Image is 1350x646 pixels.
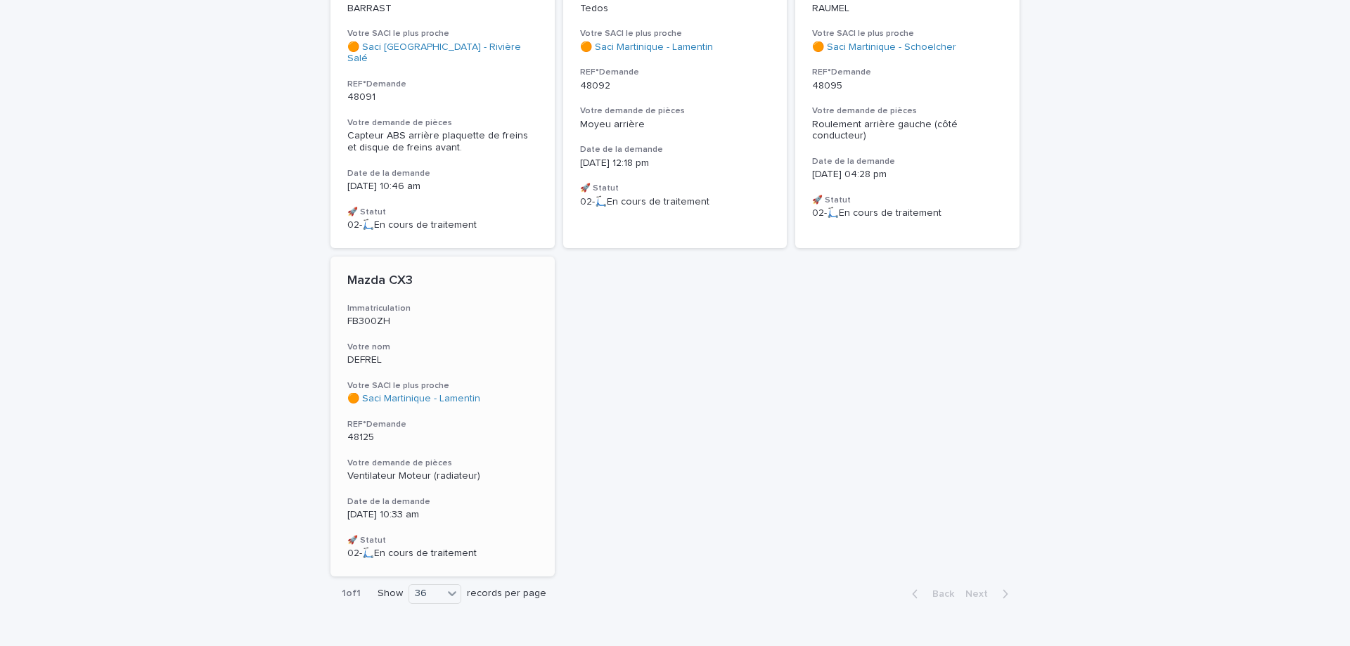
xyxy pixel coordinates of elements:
[580,144,771,155] h3: Date de la demande
[580,105,771,117] h3: Votre demande de pièces
[347,273,538,289] p: Mazda CX3
[347,117,538,129] h3: Votre demande de pièces
[347,393,480,405] a: 🟠 Saci Martinique - Lamentin
[347,28,538,39] h3: Votre SACI le plus proche
[812,119,960,141] span: Roulement arrière gauche (côté conducteur)
[347,419,538,430] h3: REF°Demande
[580,28,771,39] h3: Votre SACI le plus proche
[347,303,538,314] h3: Immatriculation
[347,316,538,328] p: FB300ZH
[347,342,538,353] h3: Votre nom
[347,380,538,392] h3: Votre SACI le plus proche
[347,471,480,481] span: Ventilateur Moteur (radiateur)
[378,588,403,600] p: Show
[467,588,546,600] p: records per page
[347,131,531,153] span: Capteur ABS arrière plaquette de freins et disque de freins avant.
[965,589,996,599] span: Next
[347,41,538,65] a: 🟠 Saci [GEOGRAPHIC_DATA] - Rivière Salé
[812,41,956,53] a: 🟠 Saci Martinique - Schoelcher
[580,41,713,53] a: 🟠 Saci Martinique - Lamentin
[347,79,538,90] h3: REF°Demande
[347,432,538,444] p: 48125
[580,196,771,208] p: 02-🛴En cours de traitement
[347,496,538,508] h3: Date de la demande
[347,91,538,103] p: 48091
[347,181,538,193] p: [DATE] 10:46 am
[347,354,538,366] p: DEFREL
[347,219,538,231] p: 02-🛴En cours de traitement
[580,119,645,129] span: Moyeu arrière
[812,195,1003,206] h3: 🚀 Statut
[812,156,1003,167] h3: Date de la demande
[812,207,1003,219] p: 02-🛴En cours de traitement
[347,535,538,546] h3: 🚀 Statut
[812,67,1003,78] h3: REF°Demande
[580,3,771,15] p: Tedos
[580,80,771,92] p: 48092
[812,169,1003,181] p: [DATE] 04:28 pm
[580,157,771,169] p: [DATE] 12:18 pm
[901,588,960,600] button: Back
[960,588,1020,600] button: Next
[347,168,538,179] h3: Date de la demande
[580,67,771,78] h3: REF°Demande
[347,509,538,521] p: [DATE] 10:33 am
[347,207,538,218] h3: 🚀 Statut
[924,589,954,599] span: Back
[812,80,1003,92] p: 48095
[812,28,1003,39] h3: Votre SACI le plus proche
[330,576,372,611] p: 1 of 1
[347,548,538,560] p: 02-🛴En cours de traitement
[347,458,538,469] h3: Votre demande de pièces
[812,3,1003,15] p: RAUMEL
[330,257,555,576] a: Mazda CX3ImmatriculationFB300ZHVotre nomDEFRELVotre SACI le plus proche🟠 Saci Martinique - Lament...
[409,586,443,601] div: 36
[347,3,538,15] p: BARRAST
[580,183,771,194] h3: 🚀 Statut
[812,105,1003,117] h3: Votre demande de pièces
